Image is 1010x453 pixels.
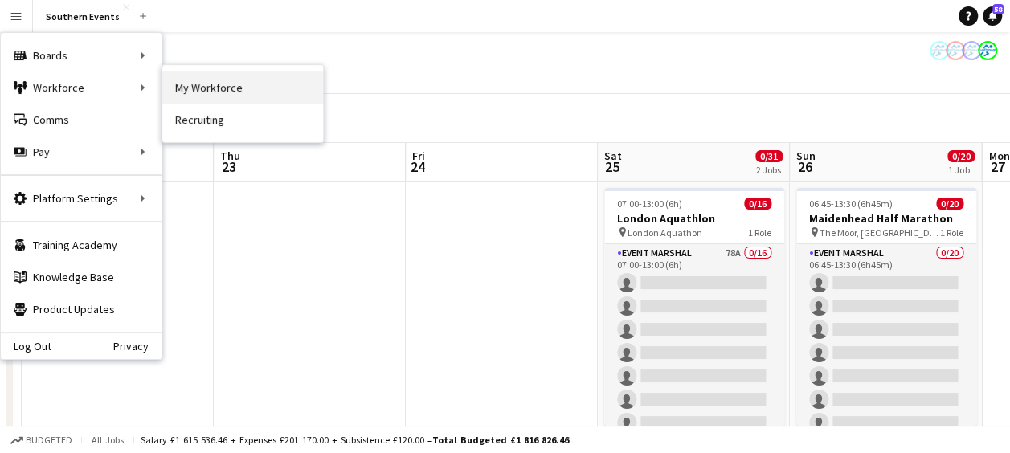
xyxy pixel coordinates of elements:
[1,261,162,293] a: Knowledge Base
[162,71,323,104] a: My Workforce
[218,157,240,176] span: 23
[948,164,974,176] div: 1 Job
[962,41,981,60] app-user-avatar: RunThrough Events
[162,104,323,136] a: Recruiting
[978,41,997,60] app-user-avatar: RunThrough Events
[947,150,975,162] span: 0/20
[936,198,963,210] span: 0/20
[930,41,949,60] app-user-avatar: RunThrough Events
[8,431,75,449] button: Budgeted
[809,198,893,210] span: 06:45-13:30 (6h45m)
[794,157,816,176] span: 26
[33,1,133,32] button: Southern Events
[410,157,425,176] span: 24
[141,434,569,446] div: Salary £1 615 536.46 + Expenses £201 170.00 + Subsistence £120.00 =
[412,149,425,163] span: Fri
[988,149,1009,163] span: Mon
[1,182,162,214] div: Platform Settings
[617,198,682,210] span: 07:00-13:00 (6h)
[26,435,72,446] span: Budgeted
[744,198,771,210] span: 0/16
[1,229,162,261] a: Training Academy
[113,340,162,353] a: Privacy
[983,6,1002,26] a: 58
[628,226,702,239] span: London Aquathon
[748,226,771,239] span: 1 Role
[604,188,784,426] app-job-card: 07:00-13:00 (6h)0/16London Aquathlon London Aquathon1 RoleEvent Marshal78A0/1607:00-13:00 (6h)
[796,188,976,426] app-job-card: 06:45-13:30 (6h45m)0/20Maidenhead Half Marathon The Moor, [GEOGRAPHIC_DATA]1 RoleEvent Marshal0/2...
[755,150,783,162] span: 0/31
[1,293,162,325] a: Product Updates
[940,226,963,239] span: 1 Role
[796,211,976,226] h3: Maidenhead Half Marathon
[992,4,1004,14] span: 58
[88,434,127,446] span: All jobs
[604,149,622,163] span: Sat
[604,211,784,226] h3: London Aquathlon
[1,136,162,168] div: Pay
[1,340,51,353] a: Log Out
[796,149,816,163] span: Sun
[602,157,622,176] span: 25
[986,157,1009,176] span: 27
[1,71,162,104] div: Workforce
[220,149,240,163] span: Thu
[756,164,782,176] div: 2 Jobs
[946,41,965,60] app-user-avatar: RunThrough Events
[432,434,569,446] span: Total Budgeted £1 816 826.46
[820,226,940,239] span: The Moor, [GEOGRAPHIC_DATA]
[1,39,162,71] div: Boards
[1,104,162,136] a: Comms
